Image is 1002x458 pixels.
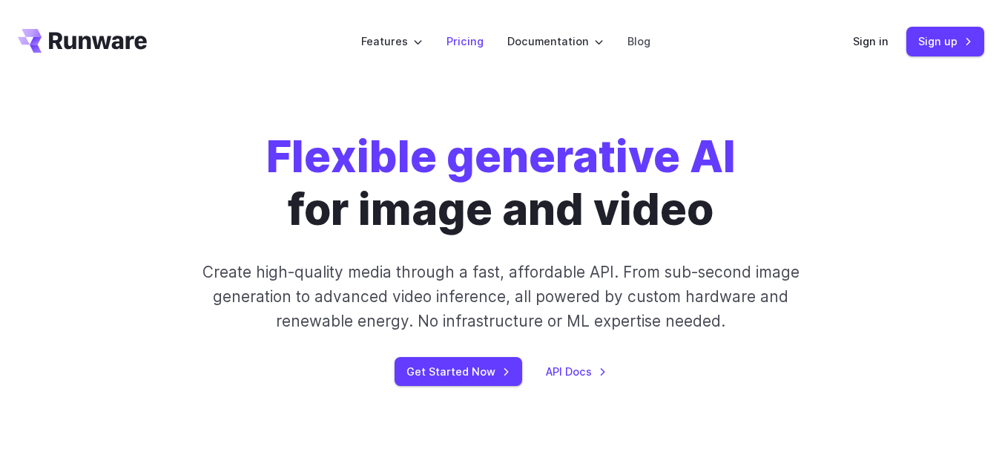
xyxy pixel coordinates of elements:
h1: for image and video [266,131,736,236]
a: Blog [627,33,650,50]
p: Create high-quality media through a fast, affordable API. From sub-second image generation to adv... [192,260,811,334]
label: Features [361,33,423,50]
a: Sign in [853,33,889,50]
label: Documentation [507,33,604,50]
a: Pricing [446,33,484,50]
a: Go to / [18,29,147,53]
a: Get Started Now [395,357,522,386]
a: API Docs [546,363,607,380]
a: Sign up [906,27,984,56]
strong: Flexible generative AI [266,130,736,183]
